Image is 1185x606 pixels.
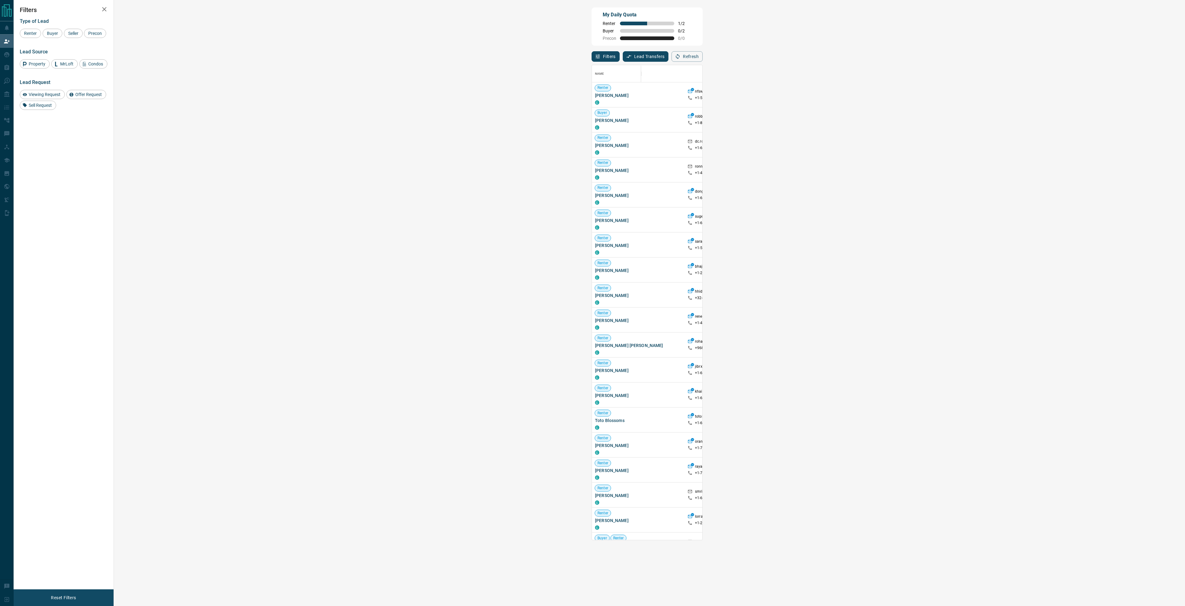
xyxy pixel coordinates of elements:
div: condos.ca [595,175,599,180]
p: jibrxx@x [695,364,709,370]
p: +968- 973912xx [695,345,722,351]
span: 0 / 2 [678,28,692,33]
p: robbxx@x [695,114,712,120]
p: +1- 61386450xx [695,145,722,151]
span: [PERSON_NAME] [595,442,681,449]
div: condos.ca [595,500,599,505]
span: Renter [595,185,611,190]
span: Buyer [595,536,609,541]
span: 1 / 2 [678,21,692,26]
button: Refresh [671,51,703,62]
span: Buyer [595,110,609,115]
span: Precon [603,36,616,41]
div: condos.ca [595,450,599,455]
span: MrLoft [58,61,76,66]
p: +1- 50644072xx [695,245,722,251]
span: Renter [595,311,611,316]
div: condos.ca [595,300,599,305]
p: bhajucxx@x [695,264,716,270]
p: rohaan.adnan1224457xx@x [695,339,744,345]
button: Reset Filters [47,592,80,603]
span: Renter [603,21,616,26]
div: condos.ca [595,375,599,380]
span: Renter [595,486,611,491]
span: Renter [595,511,611,516]
p: +1- 64744758xx [695,495,722,501]
p: +1- 58799990xx [695,95,722,101]
span: [PERSON_NAME] [595,317,681,324]
div: condos.ca [595,350,599,355]
span: Renter [595,411,611,416]
p: hhiddenwomenpxx@x [695,289,733,295]
span: Renter [595,211,611,216]
span: [PERSON_NAME] [595,242,681,249]
p: rayasamxx@x [695,464,719,470]
p: +1- 70625951xx [695,445,722,451]
span: [PERSON_NAME] [595,267,681,274]
span: Buyer [603,28,616,33]
p: ronniewatersxx@x [695,164,726,170]
span: 0 / 0 [678,36,692,41]
span: [PERSON_NAME] [595,367,681,374]
span: Renter [611,536,626,541]
span: Sell Request [27,103,54,108]
span: [PERSON_NAME] [595,142,681,148]
span: [PERSON_NAME] [595,192,681,199]
span: Type of Lead [20,18,49,24]
p: dc.robitailxx@x [695,139,721,145]
div: condos.ca [595,150,599,155]
div: condos.ca [595,400,599,405]
span: [PERSON_NAME] [PERSON_NAME] [595,342,681,349]
p: My Daily Quota [603,11,692,19]
span: Buyer [45,31,60,36]
button: Lead Transfers [623,51,669,62]
span: [PERSON_NAME] [595,392,681,399]
span: Toto Blossoms [595,417,681,424]
span: Renter [595,436,611,441]
p: brandmaxx@x [695,539,720,545]
span: Lead Request [20,79,50,85]
p: +1- 64791396xx [695,420,722,426]
div: condos.ca [595,125,599,130]
span: Property [27,61,48,66]
p: +1- 78288202xx [695,470,722,476]
span: [PERSON_NAME] [595,517,681,524]
p: +1- 64789172xx [695,395,722,401]
div: condos.ca [595,325,599,330]
span: Lead Source [20,49,48,55]
div: condos.ca [595,525,599,530]
span: [PERSON_NAME] [595,117,681,123]
p: +1- 23633935xx [695,270,722,276]
span: Renter [595,85,611,90]
span: Renter [22,31,39,36]
span: Renter [595,336,611,341]
span: Viewing Request [27,92,63,97]
span: [PERSON_NAME] [595,92,681,98]
p: +1- 43840836xx [695,320,722,326]
span: Renter [595,386,611,391]
div: condos.ca [595,250,599,255]
p: +1- 64751052xx [695,220,722,226]
div: Renter [20,29,41,38]
div: Sell Request [20,101,56,110]
div: condos.ca [595,425,599,430]
span: Condos [86,61,105,66]
span: Renter [595,135,611,140]
span: Renter [595,236,611,241]
p: totoblossoxx@x [695,414,722,420]
div: Precon [84,29,106,38]
div: Condos [79,59,107,69]
span: Offer Request [73,92,104,97]
p: +1- 80933039xx [695,120,722,126]
p: sugenjxx@x [695,214,715,220]
p: +1- 23698966xx [695,520,722,526]
p: oranyedanixx@x [695,439,723,445]
p: donghuihe.xx@x [695,189,723,195]
p: +1- 42549606xx [695,170,722,176]
div: MrLoft [51,59,78,69]
span: Renter [595,286,611,291]
div: Viewing Request [20,90,65,99]
span: Renter [595,160,611,165]
p: nfsweertxx@x [695,89,719,95]
span: Renter [595,261,611,266]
